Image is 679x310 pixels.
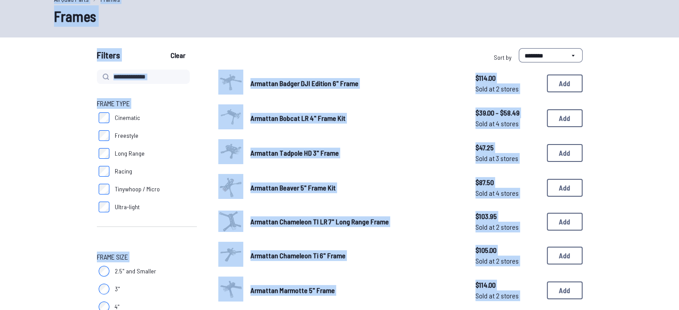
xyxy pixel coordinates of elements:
[250,285,461,296] a: Armattan Marmotte 5" Frame
[547,213,583,231] button: Add
[54,5,625,27] h1: Frames
[99,166,109,177] input: Racing
[475,107,540,118] span: $39.00 - $58.49
[250,251,346,260] span: Armattan Chameleon Ti 6" Frame
[475,177,540,188] span: $87.50
[475,290,540,301] span: Sold at 2 stores
[250,250,461,261] a: Armattan Chameleon Ti 6" Frame
[115,285,120,293] span: 3"
[250,148,461,158] a: Armattan Tadpole HD 3" Frame
[115,167,132,176] span: Racing
[99,184,109,194] input: Tinywhoop / Micro
[97,98,130,109] span: Frame Type
[547,247,583,265] button: Add
[218,242,243,267] img: image
[250,216,461,227] a: Armattan Chameleon TI LR 7" Long Range Frame
[250,286,335,294] span: Armattan Marmotte 5" Frame
[218,139,243,164] img: image
[250,114,346,122] span: Armattan Bobcat LR 4" Frame Kit
[547,144,583,162] button: Add
[250,79,358,87] span: Armattan Badger DJI Edition 6" Frame
[250,78,461,89] a: Armattan Badger DJI Edition 6" Frame
[163,48,193,62] button: Clear
[475,188,540,198] span: Sold at 4 stores
[99,148,109,159] input: Long Range
[115,185,160,194] span: Tinywhoop / Micro
[218,70,243,95] img: image
[250,183,336,192] span: Armattan Beaver 5" Frame Kit
[218,139,243,167] a: image
[99,202,109,212] input: Ultra-light
[250,182,461,193] a: Armattan Beaver 5" Frame Kit
[218,277,243,304] a: image
[475,118,540,129] span: Sold at 4 stores
[97,252,128,262] span: Frame Size
[218,277,243,302] img: image
[475,211,540,222] span: $103.95
[115,203,140,211] span: Ultra-light
[475,73,540,83] span: $114.00
[494,54,512,61] span: Sort by
[218,174,243,199] img: image
[218,104,243,132] a: image
[250,113,461,124] a: Armattan Bobcat LR 4" Frame Kit
[250,217,389,226] span: Armattan Chameleon TI LR 7" Long Range Frame
[99,112,109,123] input: Cinematic
[218,211,243,232] img: image
[475,153,540,164] span: Sold at 3 stores
[115,113,140,122] span: Cinematic
[547,281,583,299] button: Add
[218,70,243,97] a: image
[99,284,109,294] input: 3"
[218,209,243,235] a: image
[475,222,540,232] span: Sold at 2 stores
[547,179,583,197] button: Add
[97,48,120,66] span: Filters
[99,130,109,141] input: Freestyle
[519,48,583,62] select: Sort by
[475,280,540,290] span: $114.00
[218,242,243,269] a: image
[250,149,339,157] span: Armattan Tadpole HD 3" Frame
[115,267,156,276] span: 2.5" and Smaller
[115,149,145,158] span: Long Range
[99,266,109,277] input: 2.5" and Smaller
[475,245,540,256] span: $105.00
[475,256,540,266] span: Sold at 2 stores
[547,74,583,92] button: Add
[475,83,540,94] span: Sold at 2 stores
[218,174,243,202] a: image
[475,142,540,153] span: $47.25
[115,131,138,140] span: Freestyle
[547,109,583,127] button: Add
[218,104,243,129] img: image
